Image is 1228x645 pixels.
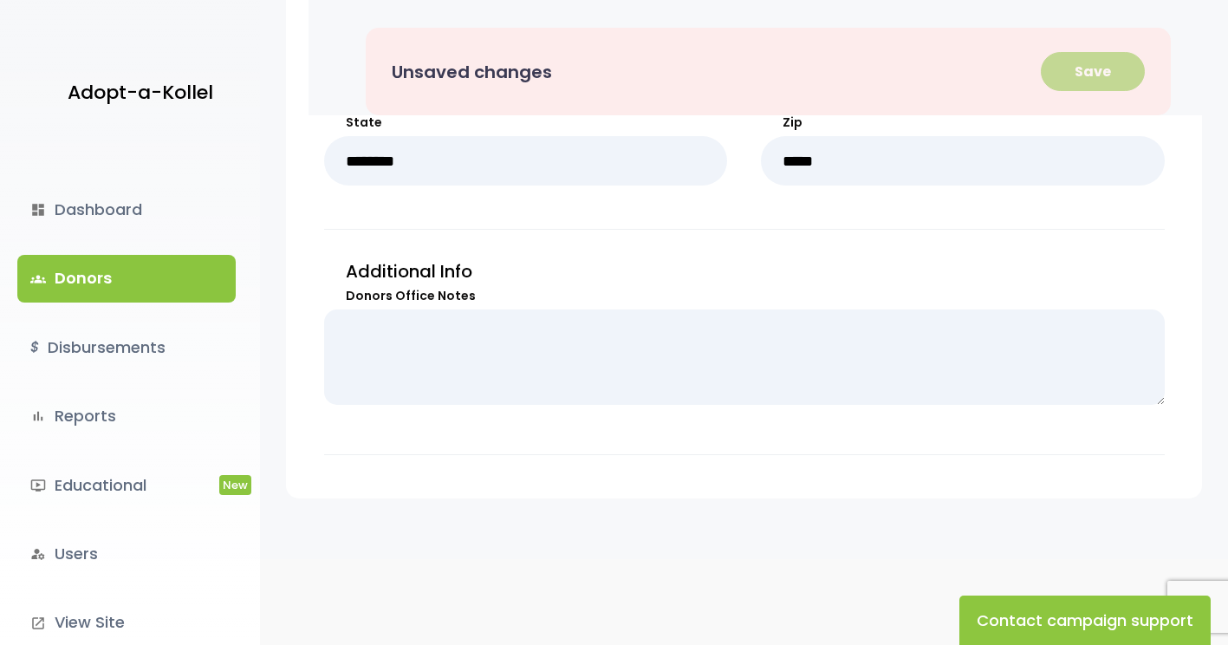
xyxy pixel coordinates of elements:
[30,616,46,631] i: launch
[68,75,213,110] p: Adopt-a-Kollel
[324,114,728,132] label: State
[17,462,236,509] a: ondemand_videoEducationalNew
[324,256,1165,287] p: Additional Info
[761,114,1165,132] label: Zip
[17,324,236,371] a: $Disbursements
[59,50,213,134] a: Adopt-a-Kollel
[324,287,1165,305] label: Donors Office Notes
[30,408,46,424] i: bar_chart
[959,596,1211,645] button: Contact campaign support
[1041,52,1145,91] button: Save
[219,475,251,495] span: New
[30,202,46,218] i: dashboard
[392,56,552,88] p: Unsaved changes
[17,531,236,577] a: manage_accountsUsers
[30,546,46,562] i: manage_accounts
[30,271,46,287] span: groups
[17,255,236,302] a: groupsDonors
[30,478,46,493] i: ondemand_video
[30,336,39,361] i: $
[17,186,236,233] a: dashboardDashboard
[17,393,236,440] a: bar_chartReports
